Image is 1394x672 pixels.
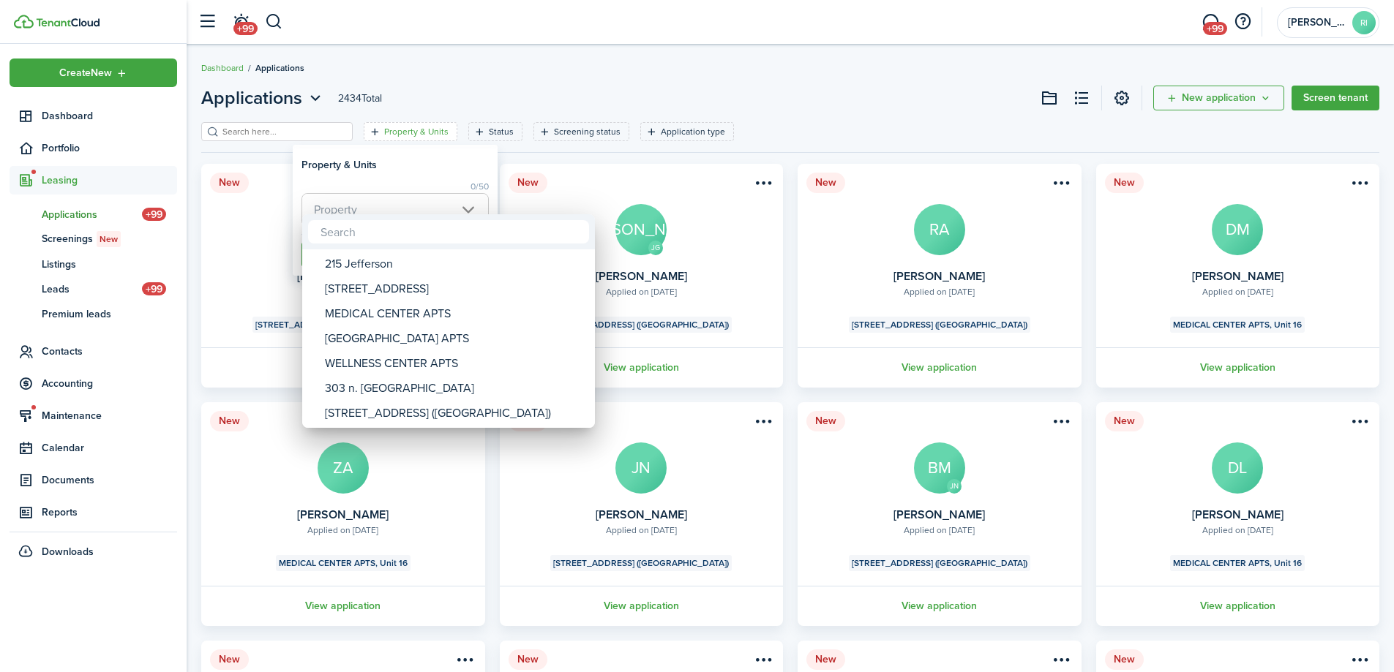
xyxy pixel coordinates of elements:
[325,301,584,326] div: MEDICAL CENTER APTS
[325,401,584,426] div: [STREET_ADDRESS] ([GEOGRAPHIC_DATA])
[325,351,584,376] div: WELLNESS CENTER APTS
[325,252,584,276] div: 215 Jefferson
[308,220,589,243] input: Search
[325,376,584,401] div: 303 n. [GEOGRAPHIC_DATA]
[325,326,584,351] div: [GEOGRAPHIC_DATA] APTS
[325,276,584,301] div: [STREET_ADDRESS]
